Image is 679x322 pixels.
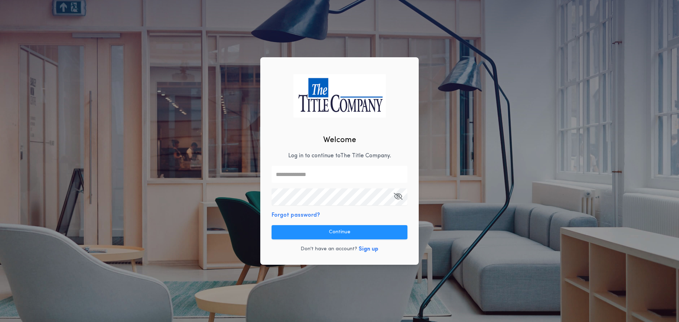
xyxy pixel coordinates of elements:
[272,211,320,219] button: Forgot password?
[301,246,357,253] p: Don't have an account?
[359,245,378,253] button: Sign up
[323,134,356,146] h2: Welcome
[272,225,407,239] button: Continue
[288,152,391,160] p: Log in to continue to The Title Company .
[293,74,386,117] img: logo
